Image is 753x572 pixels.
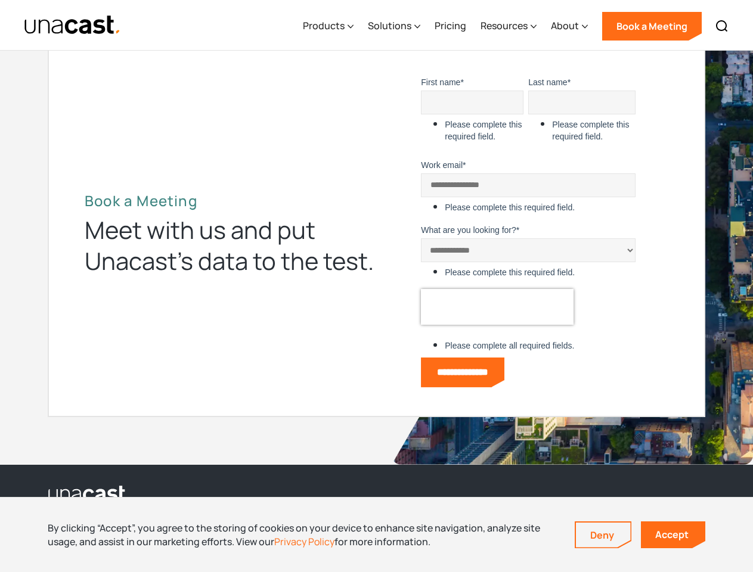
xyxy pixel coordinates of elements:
div: Products [303,2,354,51]
a: Book a Meeting [602,12,702,41]
img: Unacast text logo [24,15,121,36]
label: Please complete this required field. [445,266,636,278]
label: Please complete all required fields. [445,340,636,352]
label: Please complete this required field. [445,201,636,213]
h2: Book a Meeting [85,192,377,210]
img: Search icon [715,19,729,33]
div: By clicking “Accept”, you agree to the storing of cookies on your device to enhance site navigati... [48,521,557,548]
div: Solutions [368,2,420,51]
div: Products [303,18,345,33]
a: home [24,15,121,36]
a: Accept [641,521,705,548]
div: Resources [481,18,528,33]
span: First name [421,77,460,87]
a: link to the homepage [48,484,424,503]
div: Meet with us and put Unacast’s data to the test. [85,214,377,276]
label: Please complete this required field. [552,119,636,142]
span: Last name [528,77,567,87]
a: Privacy Policy [274,535,334,548]
label: Please complete this required field. [445,119,528,142]
div: About [551,2,588,51]
span: What are you looking for? [421,225,516,235]
div: Resources [481,2,537,51]
a: Deny [576,523,631,548]
a: Pricing [435,2,466,51]
iframe: reCAPTCHA [421,289,574,325]
div: Solutions [368,18,411,33]
span: Work email [421,160,463,170]
img: Unacast logo [48,485,131,503]
div: About [551,18,579,33]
